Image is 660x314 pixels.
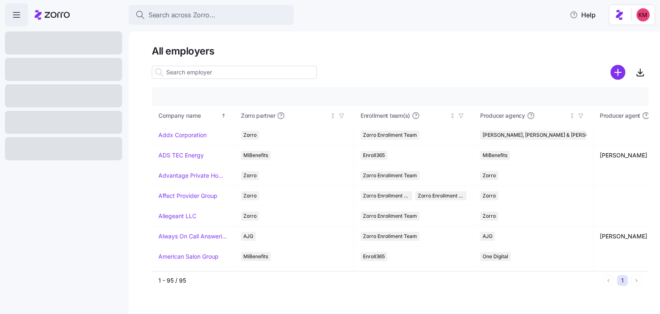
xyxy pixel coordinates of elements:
span: Enroll365 [363,151,385,160]
svg: add icon [610,65,625,80]
span: Zorro [243,131,257,140]
span: Zorro partner [241,112,275,120]
span: Zorro [243,171,257,180]
span: Zorro [483,171,496,180]
input: Search employer [152,66,317,79]
img: 8fbd33f679504da1795a6676107ffb9e [636,8,650,21]
div: Sorted ascending [221,113,226,119]
button: Previous page [603,275,614,286]
th: Company nameSorted ascending [152,106,234,125]
span: MiBenefits [243,252,268,261]
span: [PERSON_NAME], [PERSON_NAME] & [PERSON_NAME] [483,131,611,140]
button: Next page [631,275,642,286]
button: Search across Zorro... [129,5,294,25]
div: Not sorted [450,113,455,119]
span: MiBenefits [243,151,268,160]
span: Producer agency [480,112,525,120]
span: Help [570,10,596,20]
span: Zorro [243,191,257,200]
div: Not sorted [330,113,336,119]
a: Allegeant LLC [158,212,196,220]
span: Zorro [483,212,496,221]
button: 1 [617,275,628,286]
th: Zorro partnerNot sorted [234,106,354,125]
span: Zorro [483,191,496,200]
span: Zorro Enrollment Team [363,131,417,140]
a: Affect Provider Group [158,192,217,200]
a: American Salon Group [158,252,219,261]
span: Zorro [243,212,257,221]
div: Not sorted [569,113,575,119]
span: Zorro Enrollment Team [363,171,417,180]
a: Addx Corporation [158,131,207,139]
span: AJG [483,232,493,241]
div: 1 - 95 / 95 [158,276,600,285]
span: Producer agent [600,112,640,120]
a: Always On Call Answering Service [158,232,227,240]
span: Enroll365 [363,252,385,261]
h1: All employers [152,45,648,57]
a: ADS TEC Energy [158,151,204,159]
span: Zorro Enrollment Team [363,212,417,221]
span: Zorro Enrollment Experts [418,191,464,200]
div: Company name [158,111,219,120]
span: MiBenefits [483,151,507,160]
span: One Digital [483,252,508,261]
span: Search across Zorro... [148,10,215,20]
span: AJG [243,232,253,241]
th: Producer agencyNot sorted [474,106,593,125]
span: Enrollment team(s) [361,112,410,120]
th: Enrollment team(s)Not sorted [354,106,474,125]
span: Zorro Enrollment Team [363,232,417,241]
span: Zorro Enrollment Team [363,191,410,200]
a: Advantage Private Home Care [158,171,227,180]
button: Help [563,7,602,23]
